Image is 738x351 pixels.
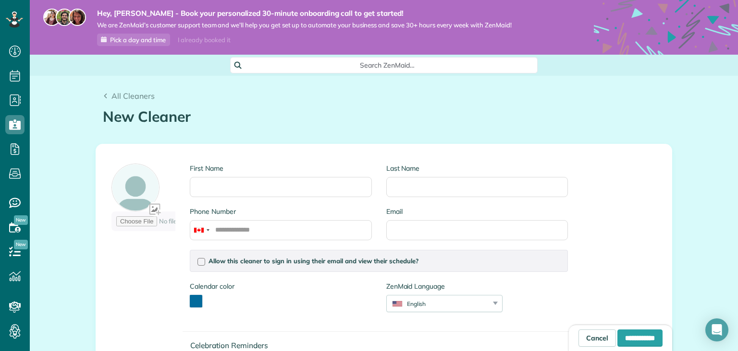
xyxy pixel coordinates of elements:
[209,257,418,265] span: Allow this cleaner to sign in using their email and view their schedule?
[190,164,371,173] label: First Name
[705,318,728,341] div: Open Intercom Messenger
[190,295,202,307] button: toggle color picker dialog
[111,91,155,101] span: All Cleaners
[14,240,28,249] span: New
[69,9,86,26] img: michelle-19f622bdf1676172e81f8f8fba1fb50e276960ebfe0243fe18214015130c80e4.jpg
[97,34,170,46] a: Pick a day and time
[56,9,73,26] img: jorge-587dff0eeaa6aab1f244e6dc62b8924c3b6ad411094392a53c71c6c4a576187d.jpg
[190,221,212,240] div: Canada: +1
[103,109,665,125] h1: New Cleaner
[578,329,616,347] a: Cancel
[97,9,512,18] strong: Hey, [PERSON_NAME] - Book your personalized 30-minute onboarding call to get started!
[43,9,61,26] img: maria-72a9807cf96188c08ef61303f053569d2e2a8a1cde33d635c8a3ac13582a053d.jpg
[103,90,155,102] a: All Cleaners
[110,36,166,44] span: Pick a day and time
[190,281,234,291] label: Calendar color
[172,34,236,46] div: I already booked it
[190,207,371,216] label: Phone Number
[387,300,490,308] div: English
[386,207,568,216] label: Email
[97,21,512,29] span: We are ZenMaid’s customer support team and we’ll help you get set up to automate your business an...
[14,215,28,225] span: New
[386,281,503,291] label: ZenMaid Language
[190,341,575,350] h4: Celebration Reminders
[386,164,568,173] label: Last Name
